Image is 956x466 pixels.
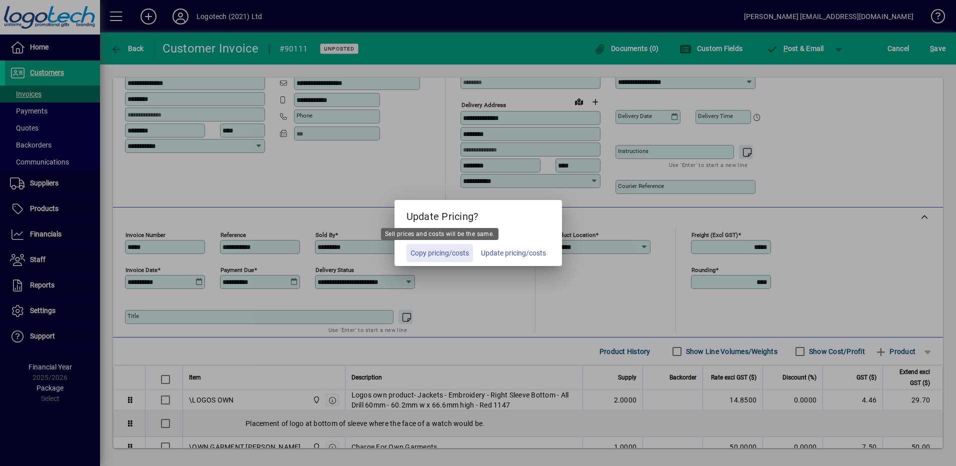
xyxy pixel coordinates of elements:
button: Copy pricing/costs [406,244,473,262]
div: Sell prices and costs will be the same. [381,228,498,240]
h5: Update Pricing? [394,200,562,229]
button: Update pricing/costs [477,244,550,262]
span: Copy pricing/costs [410,248,469,258]
span: Update pricing/costs [481,248,546,258]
